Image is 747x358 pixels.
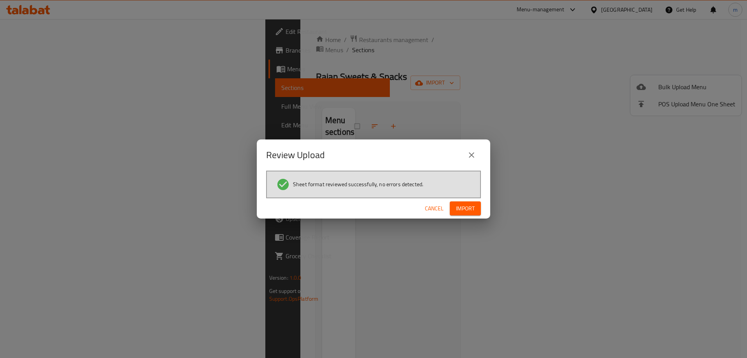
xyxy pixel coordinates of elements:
[462,146,481,164] button: close
[425,204,444,213] span: Cancel
[456,204,475,213] span: Import
[450,201,481,216] button: Import
[293,180,423,188] span: Sheet format reviewed successfully, no errors detected.
[266,149,325,161] h2: Review Upload
[422,201,447,216] button: Cancel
